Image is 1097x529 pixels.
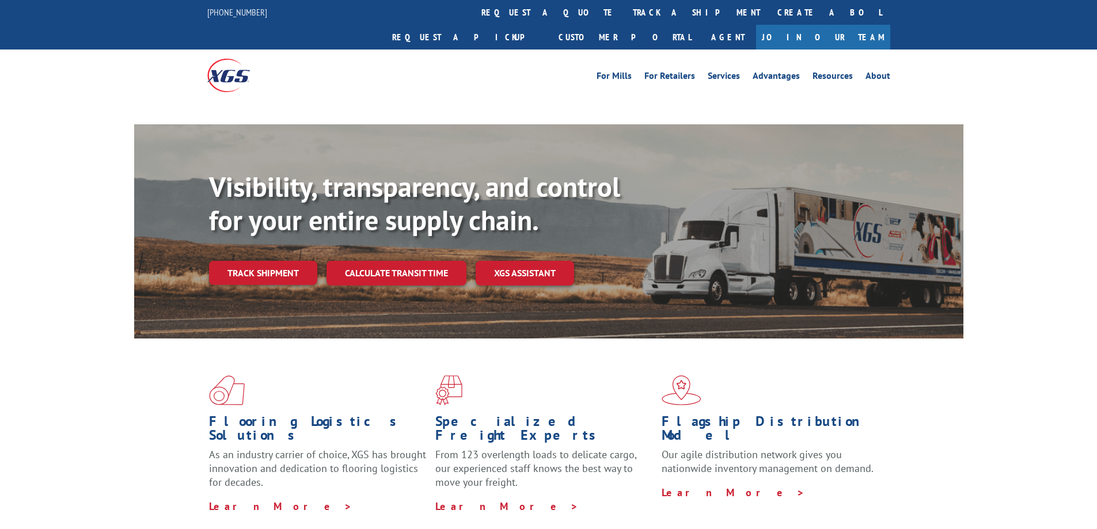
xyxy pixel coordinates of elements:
[662,414,879,448] h1: Flagship Distribution Model
[813,71,853,84] a: Resources
[476,261,574,286] a: XGS ASSISTANT
[209,500,352,513] a: Learn More >
[435,500,579,513] a: Learn More >
[866,71,890,84] a: About
[209,375,245,405] img: xgs-icon-total-supply-chain-intelligence-red
[209,169,620,238] b: Visibility, transparency, and control for your entire supply chain.
[550,25,700,50] a: Customer Portal
[753,71,800,84] a: Advantages
[435,414,653,448] h1: Specialized Freight Experts
[327,261,466,286] a: Calculate transit time
[435,448,653,499] p: From 123 overlength loads to delicate cargo, our experienced staff knows the best way to move you...
[435,375,462,405] img: xgs-icon-focused-on-flooring-red
[708,71,740,84] a: Services
[207,6,267,18] a: [PHONE_NUMBER]
[662,486,805,499] a: Learn More >
[209,414,427,448] h1: Flooring Logistics Solutions
[209,261,317,285] a: Track shipment
[662,375,701,405] img: xgs-icon-flagship-distribution-model-red
[700,25,756,50] a: Agent
[662,448,874,475] span: Our agile distribution network gives you nationwide inventory management on demand.
[644,71,695,84] a: For Retailers
[756,25,890,50] a: Join Our Team
[597,71,632,84] a: For Mills
[209,448,426,489] span: As an industry carrier of choice, XGS has brought innovation and dedication to flooring logistics...
[384,25,550,50] a: Request a pickup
